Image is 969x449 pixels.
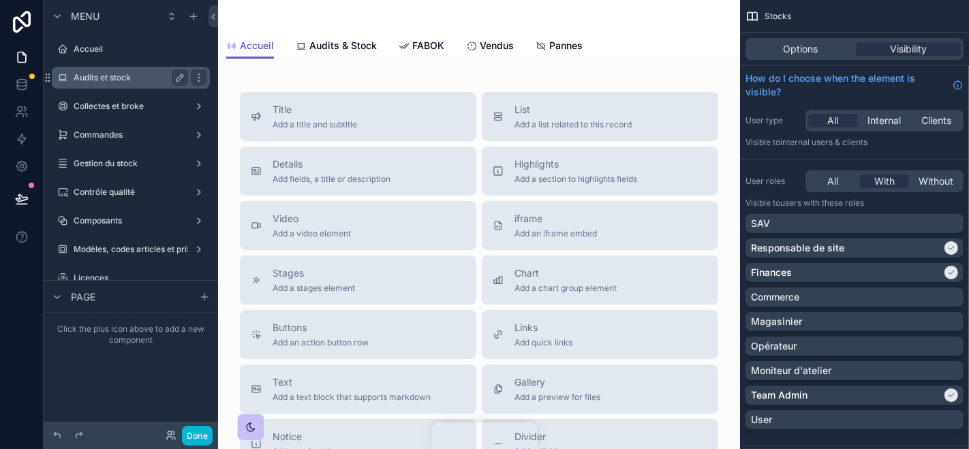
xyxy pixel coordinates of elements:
span: Title [273,103,357,117]
span: Add a chart group element [514,283,617,294]
a: How do I choose when the element is visible? [745,72,964,99]
button: DetailsAdd fields, a title or description [240,146,476,196]
span: List [514,103,632,117]
span: Add a title and subtitle [273,119,357,130]
span: Buttons [273,321,369,335]
div: scrollable content [44,313,218,356]
span: Stocks [765,11,791,22]
p: Visible to [745,198,964,208]
p: Opérateur [751,339,797,353]
p: Moniteur d'atelier [751,364,831,377]
span: iframe [514,212,597,226]
span: Divider [514,430,565,444]
a: Modèles, codes articles et prix [52,238,210,260]
label: Gestion du stock [74,158,188,169]
button: Done [182,426,213,446]
span: Stages [273,266,355,280]
a: Collectes et broke [52,95,210,117]
label: Contrôle qualité [74,187,188,198]
a: Pannes [536,33,583,61]
a: Contrôle qualité [52,181,210,203]
a: Vendus [466,33,514,61]
span: With [874,174,895,188]
span: All [827,174,838,188]
a: FABOK [399,33,444,61]
p: Team Admin [751,388,807,402]
span: Pannes [549,39,583,52]
button: iframeAdd an iframe embed [482,201,718,250]
p: Responsable de site [751,241,844,255]
p: User [751,413,772,427]
span: Accueil [240,39,274,52]
span: Add a preview for files [514,392,600,403]
span: All [827,114,838,127]
span: Audits & Stock [309,39,377,52]
span: Internal [868,114,902,127]
label: Composants [74,215,188,226]
span: Add quick links [514,337,572,348]
span: Gallery [514,375,600,389]
span: FABOK [412,39,444,52]
button: ListAdd a list related to this record [482,92,718,141]
span: Add a video element [273,228,351,239]
a: Composants [52,210,210,232]
button: ChartAdd a chart group element [482,256,718,305]
button: VideoAdd a video element [240,201,476,250]
span: Menu [71,10,99,23]
span: Details [273,157,390,171]
span: Video [273,212,351,226]
p: Finances [751,266,792,279]
button: TitleAdd a title and subtitle [240,92,476,141]
div: Click the plus icon above to add a new component [44,313,218,356]
span: Page [71,290,95,304]
a: Audits et stock [52,67,210,89]
label: Licences [74,273,207,283]
a: Audits & Stock [296,33,377,61]
span: Add fields, a title or description [273,174,390,185]
span: Vendus [480,39,514,52]
span: Users with these roles [780,198,864,208]
p: SAV [751,217,770,230]
span: Notice [273,430,354,444]
span: How do I choose when the element is visible? [745,72,947,99]
span: Clients [921,114,951,127]
span: Highlights [514,157,637,171]
a: Licences [52,267,210,289]
button: StagesAdd a stages element [240,256,476,305]
span: Internal users & clients [780,137,867,147]
p: Commerce [751,290,799,304]
button: GalleryAdd a preview for files [482,365,718,414]
span: Links [514,321,572,335]
button: TextAdd a text block that supports markdown [240,365,476,414]
label: User roles [745,176,800,187]
a: Gestion du stock [52,153,210,174]
p: Magasinier [751,315,802,328]
span: Text [273,375,431,389]
label: Commandes [74,129,188,140]
span: Chart [514,266,617,280]
span: Add an action button row [273,337,369,348]
label: User type [745,115,800,126]
span: Add an iframe embed [514,228,597,239]
label: Collectes et broke [74,101,188,112]
span: Visibility [890,42,927,56]
span: Without [919,174,954,188]
button: HighlightsAdd a section to highlights fields [482,146,718,196]
a: Accueil [52,38,210,60]
span: Add a stages element [273,283,355,294]
p: Visible to [745,137,964,148]
button: LinksAdd quick links [482,310,718,359]
label: Modèles, codes articles et prix [74,244,191,255]
button: ButtonsAdd an action button row [240,310,476,359]
label: Accueil [74,44,207,55]
span: Add a text block that supports markdown [273,392,431,403]
label: Audits et stock [74,72,183,83]
span: Options [784,42,818,56]
span: Add a section to highlights fields [514,174,637,185]
a: Commandes [52,124,210,146]
a: Accueil [226,33,274,59]
span: Add a list related to this record [514,119,632,130]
